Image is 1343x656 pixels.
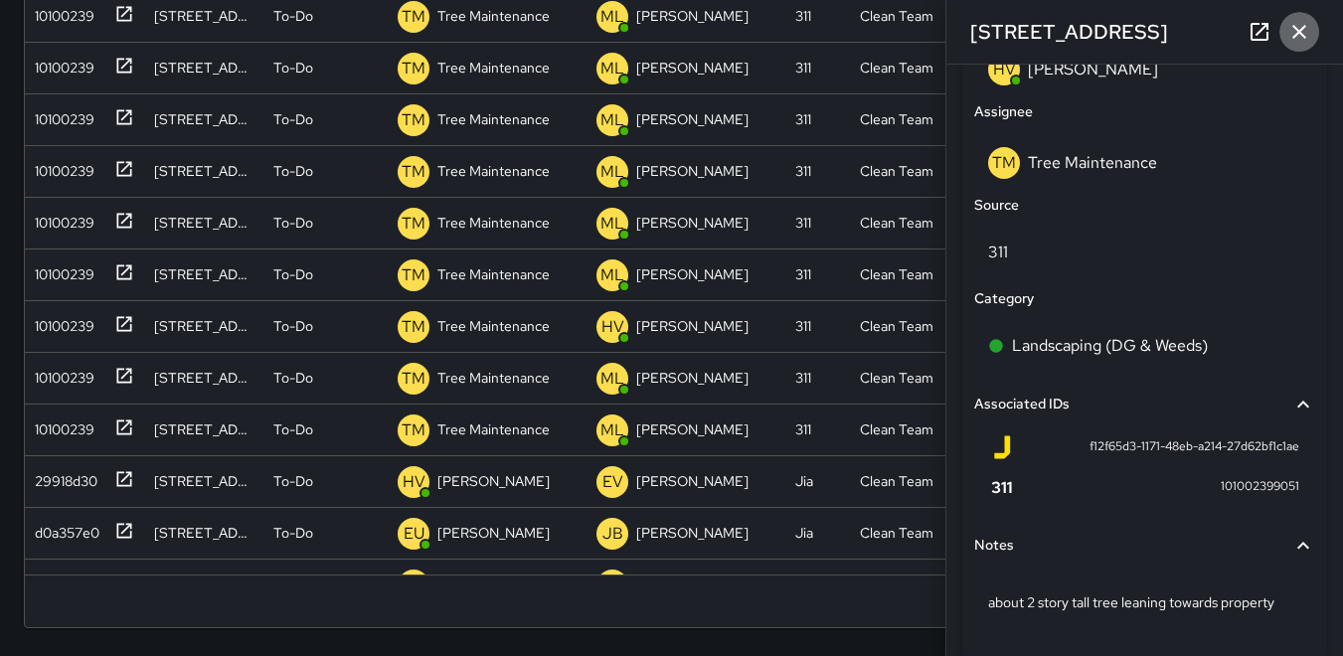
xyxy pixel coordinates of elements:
[795,471,813,491] div: Jia
[636,471,749,491] p: [PERSON_NAME]
[27,308,94,336] div: 10100239
[795,213,811,233] div: 311
[636,6,749,26] p: [PERSON_NAME]
[600,5,624,29] p: ML
[860,419,933,439] div: Clean Team
[154,264,253,284] div: 1398 Mission Street
[402,5,425,29] p: TM
[154,523,253,543] div: 1400 Mission Street
[154,419,253,439] div: 969 Market Street
[636,161,749,181] p: [PERSON_NAME]
[860,6,933,26] div: Clean Team
[27,256,94,284] div: 10100239
[636,419,749,439] p: [PERSON_NAME]
[602,574,623,597] p: JB
[795,523,813,543] div: Jia
[154,471,253,491] div: 934 Market Street
[437,523,550,543] p: [PERSON_NAME]
[27,153,94,181] div: 10100239
[273,213,313,233] p: To-Do
[273,471,313,491] p: To-Do
[404,522,424,546] p: EU
[860,316,933,336] div: Clean Team
[795,419,811,439] div: 311
[27,567,96,594] div: 3af20860
[600,57,624,81] p: ML
[600,418,624,442] p: ML
[154,316,253,336] div: 995 Howard Street
[636,264,749,284] p: [PERSON_NAME]
[437,368,550,388] p: Tree Maintenance
[273,58,313,78] p: To-Do
[437,58,550,78] p: Tree Maintenance
[273,523,313,543] p: To-Do
[273,316,313,336] p: To-Do
[795,6,811,26] div: 311
[154,368,253,388] div: 550 Jessie Street
[402,57,425,81] p: TM
[636,368,749,388] p: [PERSON_NAME]
[601,315,624,339] p: HV
[154,58,253,78] div: 459 Clementina Street
[27,463,97,491] div: 29918d30
[273,368,313,388] p: To-Do
[437,264,550,284] p: Tree Maintenance
[403,470,425,494] p: HV
[27,101,94,129] div: 10100239
[154,161,253,181] div: 1301 Mission Street
[273,6,313,26] p: To-Do
[795,264,811,284] div: 311
[402,263,425,287] p: TM
[154,109,253,129] div: 448 Tehama Street
[860,368,933,388] div: Clean Team
[27,360,94,388] div: 10100239
[795,368,811,388] div: 311
[437,109,550,129] p: Tree Maintenance
[860,213,933,233] div: Clean Team
[860,523,933,543] div: Clean Team
[860,58,933,78] div: Clean Team
[860,109,933,129] div: Clean Team
[600,212,624,236] p: ML
[402,367,425,391] p: TM
[795,109,811,129] div: 311
[154,6,253,26] div: 1066 Mission Street
[273,419,313,439] p: To-Do
[402,160,425,184] p: TM
[273,109,313,129] p: To-Do
[600,160,624,184] p: ML
[402,315,425,339] p: TM
[636,58,749,78] p: [PERSON_NAME]
[27,515,99,543] div: d0a357e0
[27,205,94,233] div: 10100239
[636,109,749,129] p: [PERSON_NAME]
[600,367,624,391] p: ML
[602,470,623,494] p: EV
[437,213,550,233] p: Tree Maintenance
[795,161,811,181] div: 311
[636,213,749,233] p: [PERSON_NAME]
[636,523,749,543] p: [PERSON_NAME]
[860,471,933,491] div: Clean Team
[154,213,253,233] div: 1345 Mission Street
[437,6,550,26] p: Tree Maintenance
[402,418,425,442] p: TM
[602,522,623,546] p: JB
[636,316,749,336] p: [PERSON_NAME]
[437,419,550,439] p: Tree Maintenance
[860,264,933,284] div: Clean Team
[402,108,425,132] p: TM
[795,58,811,78] div: 311
[27,411,94,439] div: 10100239
[437,316,550,336] p: Tree Maintenance
[273,264,313,284] p: To-Do
[600,108,624,132] p: ML
[437,471,550,491] p: [PERSON_NAME]
[27,50,94,78] div: 10100239
[402,212,425,236] p: TM
[437,161,550,181] p: Tree Maintenance
[404,574,424,597] p: EU
[273,161,313,181] p: To-Do
[600,263,624,287] p: ML
[795,316,811,336] div: 311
